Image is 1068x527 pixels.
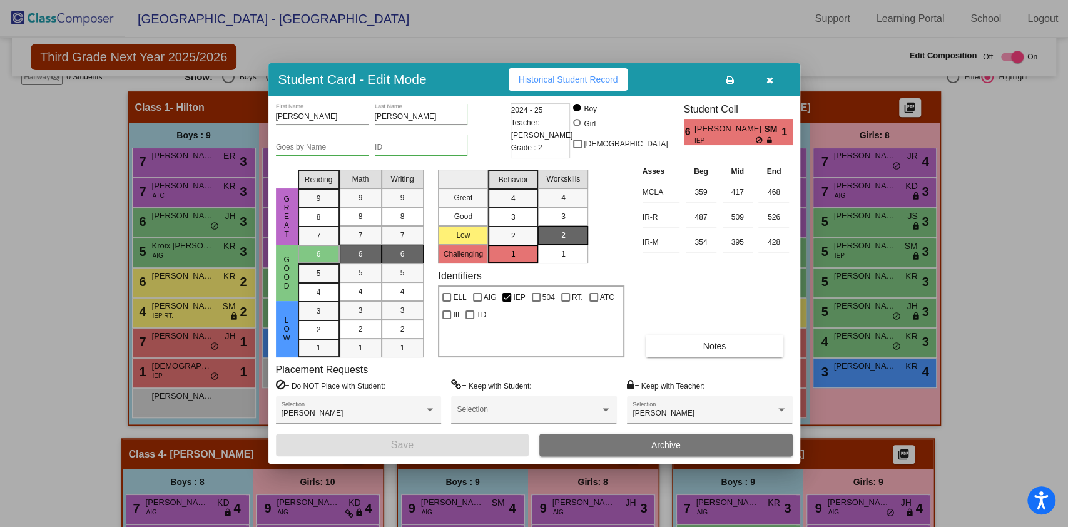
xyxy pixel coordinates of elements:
[633,409,694,417] span: [PERSON_NAME]
[276,364,369,376] label: Placement Requests
[643,183,679,202] input: assessment
[781,125,792,140] span: 1
[600,290,614,305] span: ATC
[276,379,385,392] label: = Do NOT Place with Student:
[561,192,566,203] span: 4
[317,230,321,242] span: 7
[499,174,528,185] span: Behavior
[561,211,566,222] span: 3
[764,123,781,136] span: SM
[305,174,333,185] span: Reading
[684,125,694,140] span: 6
[276,434,529,456] button: Save
[572,290,583,305] span: RT.
[476,307,486,322] span: TD
[317,268,321,279] span: 5
[317,342,321,354] span: 1
[511,212,516,223] span: 3
[359,342,363,354] span: 1
[683,165,720,178] th: Beg
[542,290,555,305] span: 504
[546,173,580,185] span: Workskills
[511,230,516,242] span: 2
[694,136,755,145] span: IEP
[684,103,793,115] h3: Student Cell
[484,290,497,305] span: AIG
[513,290,525,305] span: IEP
[391,439,414,450] span: Save
[400,192,405,203] span: 9
[561,248,566,260] span: 1
[539,434,793,456] button: Archive
[317,193,321,204] span: 9
[511,141,542,154] span: Grade : 2
[646,335,783,357] button: Notes
[359,324,363,335] span: 2
[281,195,292,238] span: Great
[281,255,292,290] span: Good
[511,193,516,204] span: 4
[720,165,756,178] th: Mid
[400,248,405,260] span: 6
[643,233,679,252] input: assessment
[627,379,704,392] label: = Keep with Teacher:
[583,118,596,130] div: Girl
[519,74,618,84] span: Historical Student Record
[317,248,321,260] span: 6
[359,192,363,203] span: 9
[694,123,764,136] span: [PERSON_NAME]
[317,305,321,317] span: 3
[317,287,321,298] span: 4
[453,290,466,305] span: ELL
[511,116,573,141] span: Teacher: [PERSON_NAME]
[583,103,597,115] div: Boy
[453,307,459,322] span: III
[281,316,292,342] span: Low
[278,71,427,87] h3: Student Card - Edit Mode
[584,136,668,151] span: [DEMOGRAPHIC_DATA]
[438,270,481,282] label: Identifiers
[390,173,414,185] span: Writing
[400,305,405,316] span: 3
[359,305,363,316] span: 3
[282,409,343,417] span: [PERSON_NAME]
[400,342,405,354] span: 1
[643,208,679,227] input: assessment
[703,341,726,351] span: Notes
[561,230,566,241] span: 2
[352,173,369,185] span: Math
[400,230,405,241] span: 7
[359,286,363,297] span: 4
[400,324,405,335] span: 2
[509,68,628,91] button: Historical Student Record
[511,248,516,260] span: 1
[400,267,405,279] span: 5
[359,267,363,279] span: 5
[651,440,681,450] span: Archive
[511,104,543,116] span: 2024 - 25
[400,211,405,222] span: 8
[359,248,363,260] span: 6
[359,230,363,241] span: 7
[451,379,531,392] label: = Keep with Student:
[276,143,369,152] input: goes by name
[400,286,405,297] span: 4
[317,212,321,223] span: 8
[359,211,363,222] span: 8
[639,165,683,178] th: Asses
[317,324,321,335] span: 2
[755,165,792,178] th: End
